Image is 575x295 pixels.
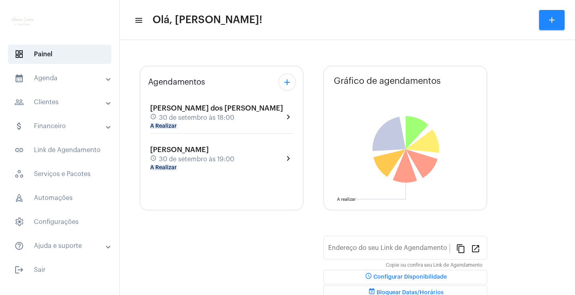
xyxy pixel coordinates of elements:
mat-icon: sidenav icon [134,16,142,25]
mat-expansion-panel-header: sidenav iconFinanceiro [5,117,119,136]
mat-hint: Copie ou confira seu Link de Agendamento [386,263,482,268]
mat-icon: add [547,15,557,25]
span: 30 de setembro às 19:00 [159,156,234,163]
span: [PERSON_NAME] dos [PERSON_NAME] [150,105,283,112]
mat-expansion-panel-header: sidenav iconClientes [5,93,119,112]
span: Olá, [PERSON_NAME]! [153,14,262,26]
mat-expansion-panel-header: sidenav iconAgenda [5,69,119,88]
mat-icon: sidenav icon [14,265,24,275]
mat-icon: schedule [150,155,157,164]
span: Painel [8,45,111,64]
mat-icon: schedule [364,272,373,282]
mat-icon: schedule [150,113,157,122]
mat-icon: sidenav icon [14,145,24,155]
mat-icon: sidenav icon [14,97,24,107]
span: sidenav icon [14,169,24,179]
mat-icon: sidenav icon [14,241,24,251]
span: 30 de setembro às 18:00 [159,114,234,121]
span: sidenav icon [14,217,24,227]
mat-expansion-panel-header: sidenav iconAjuda e suporte [5,236,119,255]
span: sidenav icon [14,49,24,59]
text: A realizar [337,197,356,202]
mat-chip: A Realizar [150,123,177,129]
mat-panel-title: Ajuda e suporte [14,241,107,251]
mat-chip: A Realizar [150,165,177,170]
button: Configurar Disponibilidade [323,270,487,284]
span: Agendamentos [148,78,205,87]
mat-icon: chevron_right [284,154,293,163]
mat-panel-title: Agenda [14,73,107,83]
span: Configurações [8,212,111,232]
mat-icon: open_in_new [471,244,480,253]
mat-icon: sidenav icon [14,73,24,83]
span: Serviços e Pacotes [8,164,111,184]
span: Sair [8,260,111,279]
span: Configurar Disponibilidade [364,274,447,280]
img: f9e0517c-2aa2-1b6c-d26d-1c000eb5ca88.png [6,4,38,36]
mat-icon: sidenav icon [14,121,24,131]
span: Link de Agendamento [8,141,111,160]
span: Automações [8,188,111,208]
span: Gráfico de agendamentos [334,76,441,86]
span: sidenav icon [14,193,24,203]
mat-icon: content_copy [456,244,466,253]
input: Link [328,246,450,253]
span: [PERSON_NAME] [150,146,209,153]
mat-icon: chevron_right [284,112,293,122]
mat-panel-title: Clientes [14,97,107,107]
mat-icon: add [282,77,292,87]
mat-panel-title: Financeiro [14,121,107,131]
